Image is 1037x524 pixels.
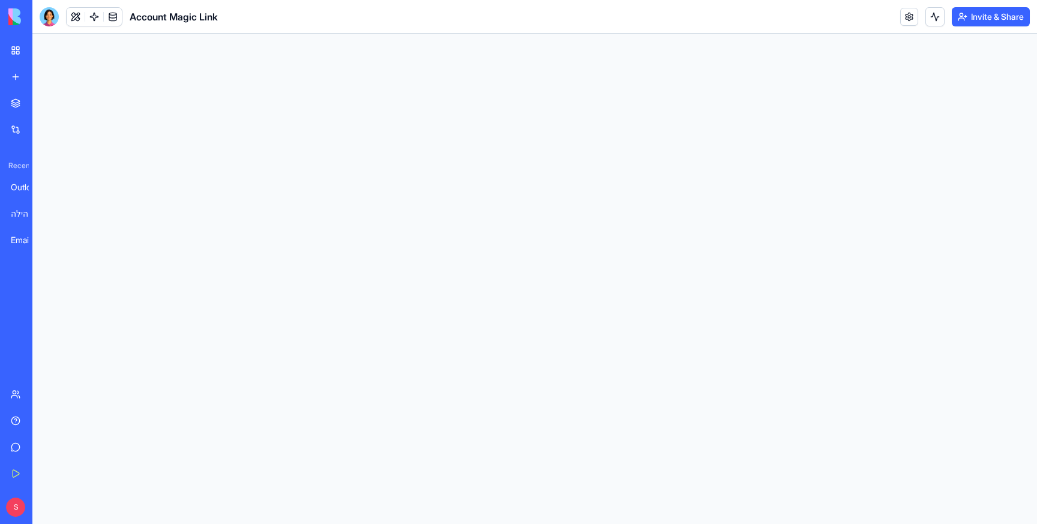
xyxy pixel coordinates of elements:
div: Email Sequence Generator [11,234,44,246]
div: תיאטרון הקהילה [11,208,44,220]
a: Email Sequence Generator [4,228,52,252]
span: Account Magic Link [130,10,218,24]
a: תיאטרון הקהילה [4,202,52,226]
div: Outlook [11,181,44,193]
span: S [6,498,25,517]
a: Outlook [4,175,52,199]
img: logo [8,8,83,25]
span: Recent [4,161,29,170]
button: Invite & Share [952,7,1030,26]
